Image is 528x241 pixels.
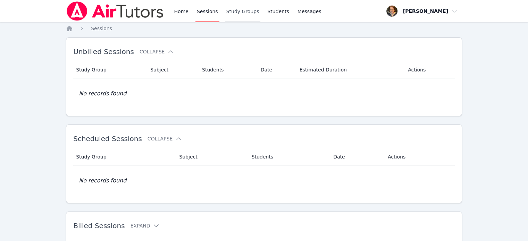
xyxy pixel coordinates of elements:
th: Estimated Duration [295,61,404,78]
span: Billed Sessions [73,222,125,230]
span: Sessions [91,26,112,31]
th: Subject [146,61,198,78]
th: Date [329,148,384,165]
th: Actions [384,148,455,165]
nav: Breadcrumb [66,25,462,32]
th: Students [248,148,329,165]
img: Air Tutors [66,1,164,21]
th: Subject [175,148,247,165]
td: No records found [73,165,455,196]
button: Collapse [148,135,182,142]
span: Messages [297,8,321,15]
th: Date [257,61,295,78]
button: Collapse [140,48,174,55]
th: Actions [404,61,455,78]
td: No records found [73,78,455,109]
button: Expand [131,222,160,229]
span: Unbilled Sessions [73,48,134,56]
span: Scheduled Sessions [73,135,142,143]
th: Study Group [73,61,146,78]
a: Sessions [91,25,112,32]
th: Study Group [73,148,175,165]
th: Students [198,61,257,78]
